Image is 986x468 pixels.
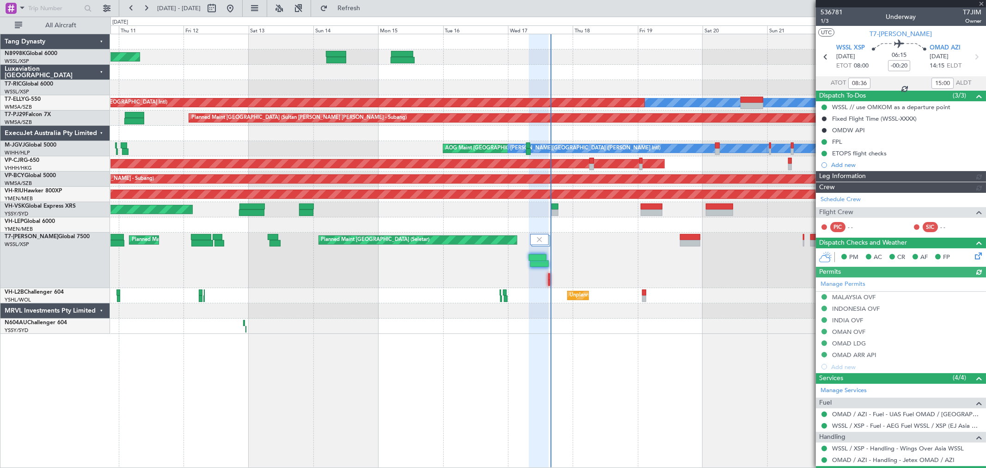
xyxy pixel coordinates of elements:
[832,422,981,430] a: WSSL / XSP - Fuel - AEG Fuel WSSL / XSP (EJ Asia Only)
[818,28,834,37] button: UTC
[5,203,25,209] span: VH-VSK
[5,81,53,87] a: T7-RICGlobal 6000
[535,235,544,244] img: gray-close.svg
[963,17,981,25] span: Owner
[5,195,33,202] a: YMEN/MEB
[849,253,858,262] span: PM
[5,241,29,248] a: WSSL/XSP
[821,7,843,17] span: 536781
[10,18,100,33] button: All Aircraft
[819,238,907,248] span: Dispatch Checks and Weather
[832,456,955,464] a: OMAD / AZI - Handling - Jetex OMAD / AZI
[5,97,41,102] a: T7-ELLYG-550
[5,320,67,326] a: N604AUChallenger 604
[836,52,855,62] span: [DATE]
[5,219,55,224] a: VH-LEPGlobal 6000
[313,25,378,34] div: Sun 14
[24,22,98,29] span: All Aircraft
[953,91,966,100] span: (3/3)
[819,432,845,443] span: Handling
[5,51,26,56] span: N8998K
[5,173,56,179] a: VP-BCYGlobal 5000
[854,62,869,71] span: 08:00
[5,289,24,295] span: VH-L2B
[157,4,201,12] span: [DATE] - [DATE]
[930,52,949,62] span: [DATE]
[930,43,961,53] span: OMAD AZI
[886,12,916,22] div: Underway
[5,180,32,187] a: WMSA/SZB
[28,1,81,15] input: Trip Number
[330,5,368,12] span: Refresh
[5,112,25,117] span: T7-PJ29
[184,25,248,34] div: Fri 12
[446,142,554,155] div: AOG Maint [GEOGRAPHIC_DATA] (Halim Intl)
[832,115,917,123] div: Fixed Flight Time (WSSL-XXXX)
[947,62,962,71] span: ELDT
[819,398,832,408] span: Fuel
[321,233,430,247] div: Planned Maint [GEOGRAPHIC_DATA] (Seletar)
[831,79,846,88] span: ATOT
[819,91,866,101] span: Dispatch To-Dos
[5,296,31,303] a: YSHL/WOL
[5,327,28,334] a: YSSY/SYD
[5,142,25,148] span: M-JGVJ
[5,119,32,126] a: WMSA/SZB
[5,234,90,240] a: T7-[PERSON_NAME]Global 7500
[832,149,887,157] div: ETOPS flight checks
[5,219,24,224] span: VH-LEP
[132,233,223,247] div: Planned Maint Dubai (Al Maktoum Intl)
[5,112,51,117] a: T7-PJ29Falcon 7X
[5,88,29,95] a: WSSL/XSP
[508,25,573,34] div: Wed 17
[5,165,32,172] a: VHHH/HKG
[892,51,906,60] span: 06:15
[821,17,843,25] span: 1/3
[832,126,865,134] div: OMDW API
[5,81,22,87] span: T7-RIC
[897,253,905,262] span: CR
[378,25,443,34] div: Mon 15
[956,79,971,88] span: ALDT
[5,51,57,56] a: N8998KGlobal 6000
[832,444,964,452] a: WSSL / XSP - Handling - Wings Over Asia WSSL
[5,289,64,295] a: VH-L2BChallenger 604
[821,386,867,395] a: Manage Services
[920,253,928,262] span: AF
[5,149,30,156] a: WIHH/HLP
[5,173,24,179] span: VP-BCY
[836,43,865,53] span: WSSL XSP
[5,104,32,111] a: WMSA/SZB
[930,62,944,71] span: 14:15
[832,138,842,146] div: FPL
[5,142,56,148] a: M-JGVJGlobal 5000
[5,210,28,217] a: YSSY/SYD
[963,7,981,17] span: T7JIM
[510,142,661,155] div: [PERSON_NAME][GEOGRAPHIC_DATA] ([PERSON_NAME] Intl)
[5,203,76,209] a: VH-VSKGlobal Express XRS
[5,58,29,65] a: WSSL/XSP
[5,158,24,163] span: VP-CJR
[5,188,62,194] a: VH-RIUHawker 800XP
[5,188,24,194] span: VH-RIU
[874,253,882,262] span: AC
[573,25,637,34] div: Thu 18
[870,29,932,39] span: T7-[PERSON_NAME]
[943,253,950,262] span: FP
[953,373,966,382] span: (4/4)
[191,111,407,125] div: Planned Maint [GEOGRAPHIC_DATA] (Sultan [PERSON_NAME] [PERSON_NAME] - Subang)
[249,25,313,34] div: Sat 13
[5,234,58,240] span: T7-[PERSON_NAME]
[832,103,950,111] div: WSSL // use OMKOM as a departure point
[638,25,703,34] div: Fri 19
[831,161,981,169] div: Add new
[5,158,39,163] a: VP-CJRG-650
[443,25,508,34] div: Tue 16
[703,25,767,34] div: Sat 20
[767,25,832,34] div: Sun 21
[5,226,33,233] a: YMEN/MEB
[119,25,184,34] div: Thu 11
[819,373,843,384] span: Services
[5,97,25,102] span: T7-ELLY
[112,18,128,26] div: [DATE]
